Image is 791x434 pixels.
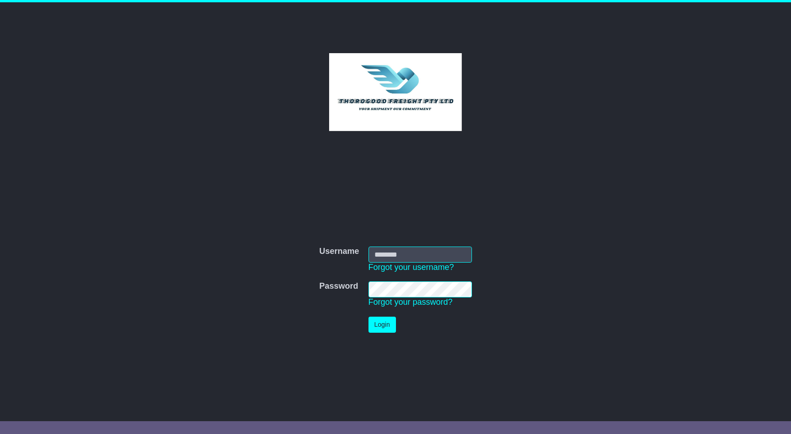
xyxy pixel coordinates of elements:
[319,247,359,257] label: Username
[319,281,358,291] label: Password
[368,317,396,333] button: Login
[329,53,462,131] img: Thorogood Freight Pty Ltd
[368,297,453,307] a: Forgot your password?
[368,263,454,272] a: Forgot your username?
